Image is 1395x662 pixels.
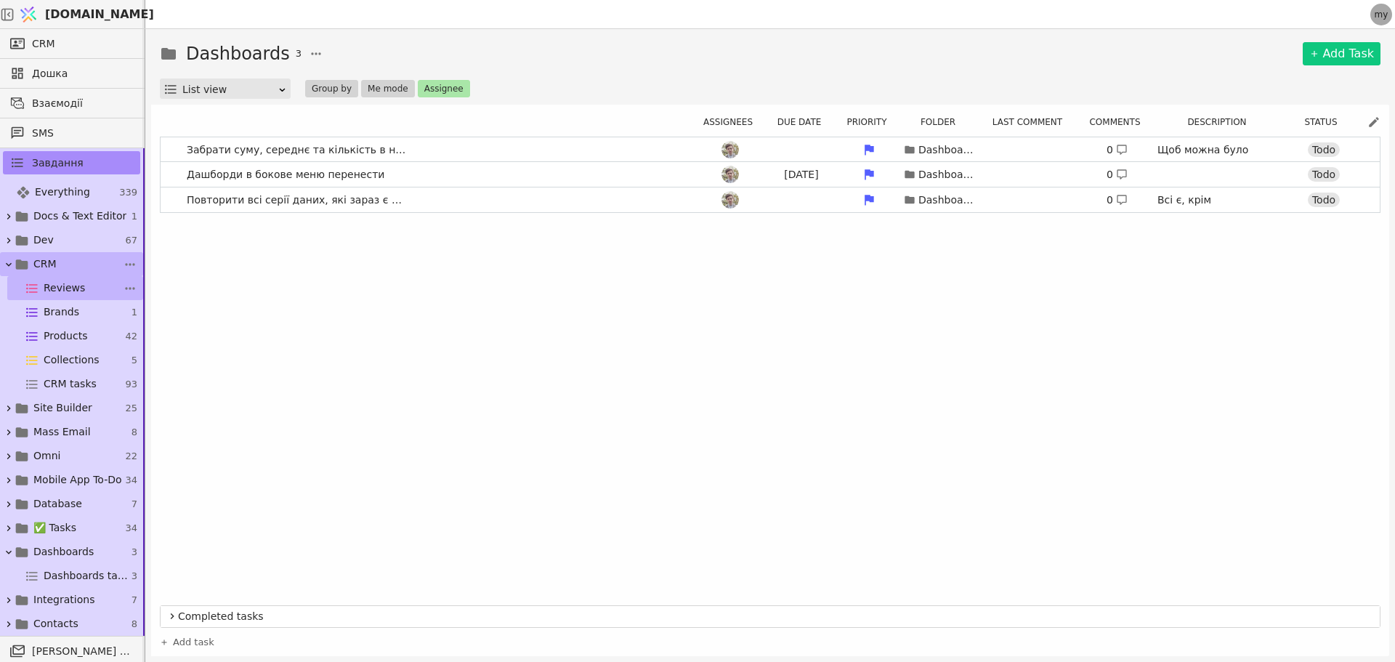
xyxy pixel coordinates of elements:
img: Ad [721,191,739,209]
button: Me mode [361,80,415,97]
span: [PERSON_NAME] розсилки [32,644,133,659]
span: 7 [132,593,137,607]
span: Contacts [33,616,78,631]
a: my [1370,4,1392,25]
span: Reviews [44,280,85,296]
img: Logo [17,1,39,28]
span: 3 [296,47,302,61]
div: Todo [1308,193,1340,207]
span: 1 [132,209,137,224]
span: Dev [33,233,54,248]
div: Folder [906,113,979,131]
span: Dashboards [33,544,94,560]
button: Description [1183,113,1259,131]
span: CRM tasks [44,376,97,392]
a: Дашборди в бокове меню перенестиAd[DATE]Dashboards0 Todo [161,162,1380,187]
div: 0 [1107,193,1128,208]
span: 42 [125,329,137,344]
p: Щоб можна було виводити в одному віджеті різні графіки - з кількістю і з сумами наприклад [1157,142,1281,219]
span: Mobile App To-Do [33,472,122,488]
div: [DATE] [769,167,834,182]
p: Всі є, крім [1157,193,1281,208]
span: 22 [125,449,137,464]
a: [DOMAIN_NAME] [15,1,145,28]
div: Assignees [700,113,765,131]
div: Due date [771,113,836,131]
span: [DOMAIN_NAME] [45,6,154,23]
div: Todo [1308,167,1340,182]
div: Last comment [984,113,1079,131]
a: Повторити всі серії даних, які зараз є в З40AdDashboards0 Всі є, крімTodo [161,187,1380,212]
span: 339 [119,185,137,200]
span: Collections [44,352,100,368]
span: Site Builder [33,400,92,416]
span: 3 [132,545,137,560]
span: Add task [173,635,214,650]
span: 25 [125,401,137,416]
span: 5 [132,353,137,368]
span: Завдання [32,156,84,171]
button: Comments [1085,113,1153,131]
span: Дошка [32,66,133,81]
span: 93 [125,377,137,392]
button: Last comment [988,113,1075,131]
span: Database [33,496,82,512]
span: Brands [44,304,79,320]
button: Folder [916,113,969,131]
img: Ad [721,141,739,158]
span: CRM [33,257,57,272]
span: 8 [132,617,137,631]
span: 8 [132,425,137,440]
span: SMS [32,126,133,141]
span: 1 [132,305,137,320]
span: Забрати суму, середнє та кількість в налаштування серії [181,140,413,161]
img: Ad [721,166,739,183]
span: Omni [33,448,60,464]
div: List view [182,79,278,100]
span: CRM [32,36,55,52]
span: Повторити всі серії даних, які зараз є в З40 [181,190,413,211]
span: ✅ Tasks [33,520,76,536]
span: 67 [125,233,137,248]
button: Priority [842,113,899,131]
a: Add task [160,635,214,650]
span: Products [44,328,87,344]
p: Dashboards [918,167,976,182]
div: Description [1160,113,1283,131]
span: Integrations [33,592,94,607]
a: CRM [3,32,140,55]
button: Due date [773,113,835,131]
span: 3 [132,569,137,584]
span: Everything [35,185,90,200]
p: Dashboards [918,193,976,208]
a: Забрати суму, середнє та кількість в налаштування серіїAdDashboards0 Щоб можна було виводити в од... [161,137,1380,162]
div: Todo [1308,142,1340,157]
span: Completed tasks [178,609,1374,624]
button: Assignee [418,80,470,97]
div: Status [1289,113,1362,131]
div: Comments [1085,113,1154,131]
span: 7 [132,497,137,512]
span: Дашборди в бокове меню перенести [181,164,390,185]
a: SMS [3,121,140,145]
button: Assignees [699,113,766,131]
a: Взаємодії [3,92,140,115]
span: Mass Email [33,424,91,440]
h1: Dashboards [186,41,290,67]
a: Завдання [3,151,140,174]
span: Dashboards tasks [44,568,132,584]
a: Дошка [3,62,140,85]
div: 0 [1107,142,1128,158]
button: Group by [305,80,358,97]
span: 34 [125,521,137,536]
span: 34 [125,473,137,488]
button: Status [1300,113,1350,131]
p: Dashboards [918,142,976,158]
div: 0 [1107,167,1128,182]
span: Docs & Text Editor [33,209,126,224]
a: Add Task [1303,42,1380,65]
span: Взаємодії [32,96,133,111]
